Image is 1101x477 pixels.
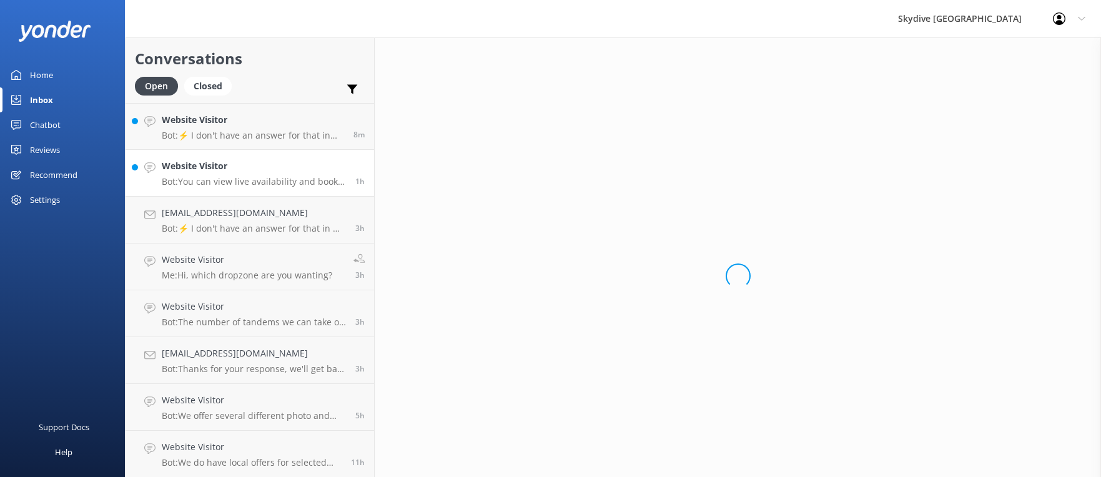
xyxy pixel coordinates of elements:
[39,415,89,440] div: Support Docs
[162,317,346,328] p: Bot: The number of tandems we can take on a plane can vary depending on the location and availabi...
[162,410,346,421] p: Bot: We offer several different photo and video packages. The Dedicated/Ultimate packages provide...
[126,243,374,290] a: Website VisitorMe:Hi, which dropzone are you wanting?3h
[30,62,53,87] div: Home
[19,21,91,41] img: yonder-white-logo.png
[126,384,374,431] a: Website VisitorBot:We offer several different photo and video packages. The Dedicated/Ultimate pa...
[162,176,346,187] p: Bot: You can view live availability and book your [GEOGRAPHIC_DATA] Wollongong Tandem Skydive onl...
[355,223,365,234] span: 09:00am 11-Aug-2025 (UTC +10:00) Australia/Brisbane
[135,47,365,71] h2: Conversations
[162,159,346,173] h4: Website Visitor
[184,79,238,92] a: Closed
[162,300,346,313] h4: Website Visitor
[162,253,332,267] h4: Website Visitor
[126,337,374,384] a: [EMAIL_ADDRESS][DOMAIN_NAME]Bot:Thanks for your response, we'll get back to you as soon as we can...
[355,317,365,327] span: 08:27am 11-Aug-2025 (UTC +10:00) Australia/Brisbane
[135,79,184,92] a: Open
[162,206,346,220] h4: [EMAIL_ADDRESS][DOMAIN_NAME]
[126,150,374,197] a: Website VisitorBot:You can view live availability and book your [GEOGRAPHIC_DATA] Wollongong Tand...
[162,393,346,407] h4: Website Visitor
[55,440,72,465] div: Help
[353,129,365,140] span: 11:57am 11-Aug-2025 (UTC +10:00) Australia/Brisbane
[162,440,342,454] h4: Website Visitor
[162,113,344,127] h4: Website Visitor
[355,363,365,374] span: 08:21am 11-Aug-2025 (UTC +10:00) Australia/Brisbane
[162,347,346,360] h4: [EMAIL_ADDRESS][DOMAIN_NAME]
[30,112,61,137] div: Chatbot
[126,290,374,337] a: Website VisitorBot:The number of tandems we can take on a plane can vary depending on the locatio...
[184,77,232,96] div: Closed
[162,130,344,141] p: Bot: ⚡ I don't have an answer for that in my knowledge base. Please try and rephrase your questio...
[162,457,342,468] p: Bot: We do have local offers for selected locations. Please check out our current offers at [URL]...
[162,223,346,234] p: Bot: ⚡ I don't have an answer for that in my knowledge base. Please try and rephrase your questio...
[30,137,60,162] div: Reviews
[126,103,374,150] a: Website VisitorBot:⚡ I don't have an answer for that in my knowledge base. Please try and rephras...
[30,87,53,112] div: Inbox
[355,270,365,280] span: 08:34am 11-Aug-2025 (UTC +10:00) Australia/Brisbane
[30,162,77,187] div: Recommend
[355,410,365,421] span: 06:12am 11-Aug-2025 (UTC +10:00) Australia/Brisbane
[162,363,346,375] p: Bot: Thanks for your response, we'll get back to you as soon as we can during opening hours.
[355,176,365,187] span: 10:21am 11-Aug-2025 (UTC +10:00) Australia/Brisbane
[30,187,60,212] div: Settings
[351,457,365,468] span: 12:10am 11-Aug-2025 (UTC +10:00) Australia/Brisbane
[162,270,332,281] p: Me: Hi, which dropzone are you wanting?
[135,77,178,96] div: Open
[126,197,374,243] a: [EMAIL_ADDRESS][DOMAIN_NAME]Bot:⚡ I don't have an answer for that in my knowledge base. Please tr...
